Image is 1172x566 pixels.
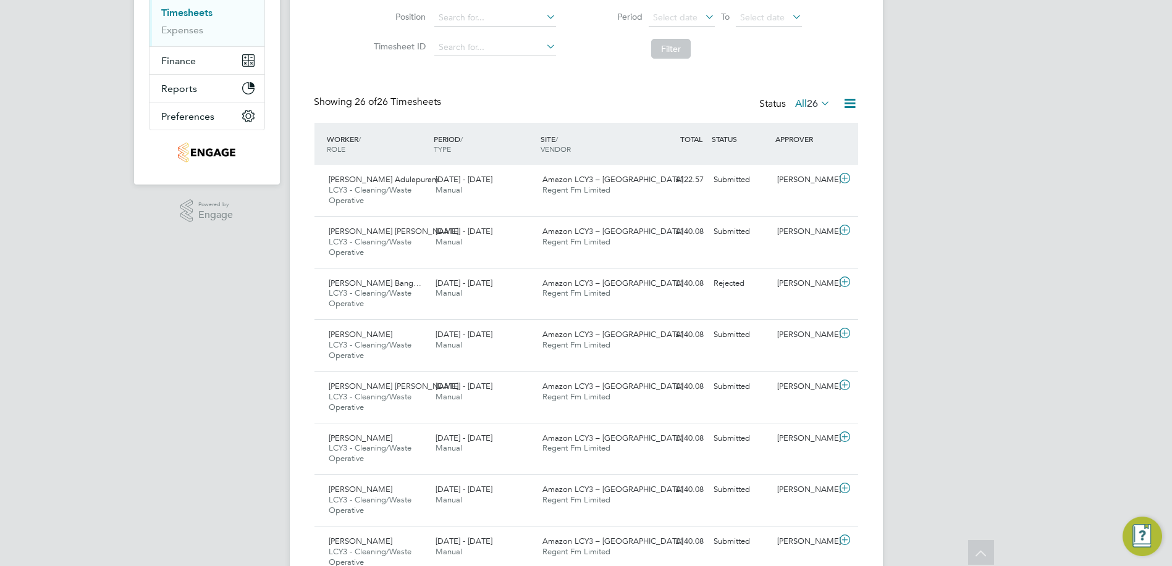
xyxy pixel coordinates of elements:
[436,381,492,391] span: [DATE] - [DATE]
[178,143,235,162] img: regentfm-logo-retina.png
[760,96,833,113] div: Status
[709,222,773,242] div: Submitted
[644,222,709,242] div: £140.08
[431,128,538,160] div: PERIOD
[162,7,213,19] a: Timesheets
[436,329,492,339] span: [DATE] - [DATE]
[436,546,462,557] span: Manual
[324,128,431,160] div: WORKER
[709,531,773,552] div: Submitted
[542,329,683,339] span: Amazon LCY3 – [GEOGRAPHIC_DATA]
[434,39,556,56] input: Search for...
[709,480,773,500] div: Submitted
[329,278,422,288] span: [PERSON_NAME] Bang…
[772,222,837,242] div: [PERSON_NAME]
[460,134,463,144] span: /
[542,288,610,298] span: Regent Fm Limited
[436,391,462,402] span: Manual
[709,377,773,397] div: Submitted
[651,39,691,59] button: Filter
[542,433,683,443] span: Amazon LCY3 – [GEOGRAPHIC_DATA]
[538,128,644,160] div: SITE
[709,325,773,345] div: Submitted
[542,484,683,494] span: Amazon LCY3 – [GEOGRAPHIC_DATA]
[329,391,412,412] span: LCY3 - Cleaning/Waste Operative
[644,325,709,345] div: £140.08
[198,199,233,210] span: Powered by
[436,226,492,236] span: [DATE] - [DATE]
[436,536,492,546] span: [DATE] - [DATE]
[680,134,702,144] span: TOTAL
[542,391,610,402] span: Regent Fm Limited
[542,443,610,453] span: Regent Fm Limited
[542,236,610,247] span: Regent Fm Limited
[436,443,462,453] span: Manual
[772,480,837,500] div: [PERSON_NAME]
[436,288,462,298] span: Manual
[772,170,837,190] div: [PERSON_NAME]
[542,226,683,236] span: Amazon LCY3 – [GEOGRAPHIC_DATA]
[542,185,610,195] span: Regent Fm Limited
[150,102,264,130] button: Preferences
[329,329,393,339] span: [PERSON_NAME]
[434,9,556,27] input: Search for...
[329,381,459,391] span: [PERSON_NAME] [PERSON_NAME]
[329,536,393,546] span: [PERSON_NAME]
[772,428,837,449] div: [PERSON_NAME]
[359,134,361,144] span: /
[149,143,265,162] a: Go to home page
[644,428,709,449] div: £140.08
[644,170,709,190] div: £122.57
[436,494,462,505] span: Manual
[436,236,462,247] span: Manual
[542,339,610,350] span: Regent Fm Limited
[653,12,698,23] span: Select date
[644,273,709,294] div: £140.08
[436,433,492,443] span: [DATE] - [DATE]
[162,24,204,36] a: Expenses
[709,128,773,150] div: STATUS
[434,144,451,154] span: TYPE
[329,443,412,464] span: LCY3 - Cleaning/Waste Operative
[329,185,412,206] span: LCY3 - Cleaning/Waste Operative
[542,546,610,557] span: Regent Fm Limited
[329,339,412,360] span: LCY3 - Cleaning/Waste Operative
[329,288,412,309] span: LCY3 - Cleaning/Waste Operative
[314,96,444,109] div: Showing
[162,55,196,67] span: Finance
[370,41,426,52] label: Timesheet ID
[1123,517,1162,556] button: Engage Resource Center
[370,11,426,22] label: Position
[807,98,819,110] span: 26
[709,428,773,449] div: Submitted
[327,144,346,154] span: ROLE
[329,433,393,443] span: [PERSON_NAME]
[355,96,377,108] span: 26 of
[542,174,683,185] span: Amazon LCY3 – [GEOGRAPHIC_DATA]
[542,278,683,288] span: Amazon LCY3 – [GEOGRAPHIC_DATA]
[644,480,709,500] div: £140.08
[709,273,773,294] div: Rejected
[329,174,439,185] span: [PERSON_NAME] Adulapuram
[198,210,233,220] span: Engage
[541,144,571,154] span: VENDOR
[329,494,412,515] span: LCY3 - Cleaning/Waste Operative
[542,494,610,505] span: Regent Fm Limited
[740,12,785,23] span: Select date
[709,170,773,190] div: Submitted
[329,484,393,494] span: [PERSON_NAME]
[555,134,558,144] span: /
[436,174,492,185] span: [DATE] - [DATE]
[542,381,683,391] span: Amazon LCY3 – [GEOGRAPHIC_DATA]
[329,236,412,257] span: LCY3 - Cleaning/Waste Operative
[772,128,837,150] div: APPROVER
[644,377,709,397] div: £140.08
[644,531,709,552] div: £140.08
[436,339,462,350] span: Manual
[717,9,733,25] span: To
[162,110,215,122] span: Preferences
[436,185,462,195] span: Manual
[162,83,198,94] span: Reports
[587,11,643,22] label: Period
[542,536,683,546] span: Amazon LCY3 – [GEOGRAPHIC_DATA]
